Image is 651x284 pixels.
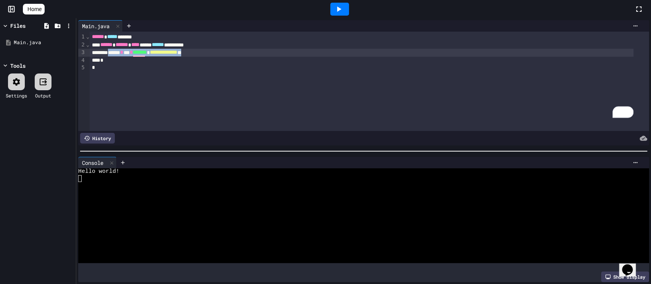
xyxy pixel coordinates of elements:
[78,159,107,167] div: Console
[10,22,26,30] div: Files
[90,32,649,131] div: To enrich screen reader interactions, please activate Accessibility in Grammarly extension settings
[78,33,86,41] div: 1
[78,41,86,49] div: 2
[80,133,115,144] div: History
[35,92,51,99] div: Output
[619,254,643,276] iframe: chat widget
[78,64,86,72] div: 5
[601,271,649,282] div: Show display
[6,92,27,99] div: Settings
[78,157,117,168] div: Console
[78,168,119,175] span: Hello world!
[23,4,45,14] a: Home
[27,5,42,13] span: Home
[86,34,90,40] span: Fold line
[78,22,113,30] div: Main.java
[78,49,86,57] div: 3
[86,41,90,48] span: Fold line
[10,62,26,70] div: Tools
[78,57,86,64] div: 4
[78,20,123,32] div: Main.java
[14,39,73,46] div: Main.java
